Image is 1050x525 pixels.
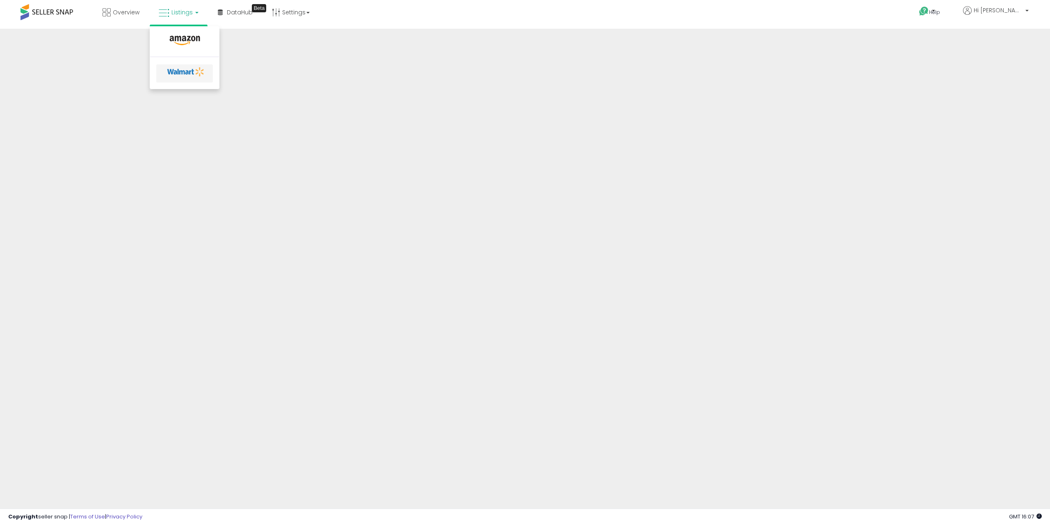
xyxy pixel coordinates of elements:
[929,9,940,16] span: Help
[227,8,253,16] span: DataHub
[171,8,193,16] span: Listings
[8,513,142,521] div: seller snap | |
[252,4,266,12] div: Tooltip anchor
[974,6,1023,14] span: Hi [PERSON_NAME]
[113,8,139,16] span: Overview
[1009,513,1042,520] span: 2025-10-13 16:07 GMT
[106,513,142,520] a: Privacy Policy
[963,6,1029,25] a: Hi [PERSON_NAME]
[8,513,38,520] strong: Copyright
[919,6,929,16] i: Get Help
[70,513,105,520] a: Terms of Use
